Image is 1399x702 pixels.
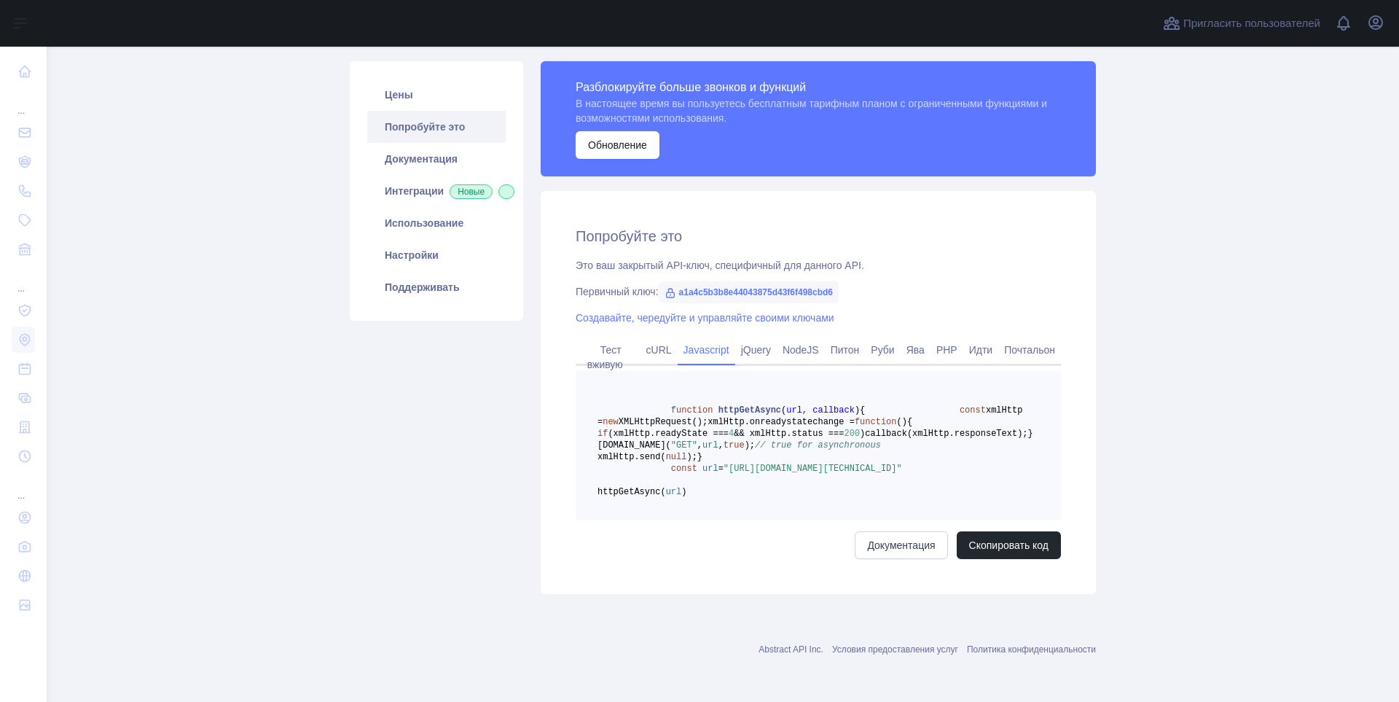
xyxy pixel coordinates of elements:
[718,464,724,474] span: =
[385,217,463,229] font: Использование
[969,539,1049,551] font: Скопировать код
[855,405,860,416] span: )
[597,429,608,439] span: if
[588,139,647,151] font: Обновление
[646,344,672,356] font: cURL
[741,344,771,356] font: jQuery
[871,344,894,356] font: Руби
[17,106,25,116] font: ...
[367,271,506,303] a: Поддерживать
[603,417,619,427] span: new
[718,440,724,451] span: ,
[385,185,444,197] font: Интеграции
[576,81,806,93] font: Разблокируйте больше звонков и функций
[697,440,702,451] span: ,
[385,121,465,133] font: Попробуйте это
[576,131,659,159] button: Обновление
[708,417,855,427] span: xmlHttp.onreadystatechange =
[666,487,682,497] span: url
[957,531,1061,559] button: Скопировать код
[783,344,819,356] font: NodeJS
[865,429,1027,439] span: callback(xmlHttp.responseText);
[831,344,860,356] font: Питон
[1160,12,1323,35] button: Пригласить пользователей
[576,98,1047,124] font: В настоящее время вы пользуетесь бесплатным тарифным планом с ограниченными функциями и возможнос...
[619,417,708,427] span: XMLHttpRequest();
[936,344,957,356] font: PHP
[385,153,458,165] font: Документация
[385,249,439,261] font: Настройки
[1028,429,1033,439] span: }
[597,452,666,462] span: xmlHttp.send(
[724,440,745,451] span: true
[832,644,958,655] a: Условия предоставления услуг
[671,440,697,451] span: "GET"
[367,207,506,239] a: Использование
[576,312,834,324] a: Создавайте, чередуйте и управляйте своими ключами
[608,429,729,439] span: (xmlHttp.readyState ===
[902,417,907,427] span: )
[367,239,506,271] a: Настройки
[855,417,897,427] span: function
[702,440,718,451] span: url
[724,464,902,474] span: "[URL][DOMAIN_NAME][TECHNICAL_ID]"
[587,344,623,370] font: Тест вживую
[597,440,671,451] span: [DOMAIN_NAME](
[860,405,865,416] span: {
[960,405,986,416] span: const
[385,89,413,101] font: Цены
[686,452,697,462] span: );
[1183,17,1320,29] font: Пригласить пользователей
[969,344,992,356] font: Идти
[729,429,734,439] span: 4
[671,464,697,474] span: const
[896,417,901,427] span: (
[867,539,935,551] font: Документация
[17,284,25,294] font: ...
[781,405,786,416] span: (
[906,344,925,356] font: Ява
[702,464,718,474] span: url
[967,644,1096,655] a: Политика конфиденциальности
[745,440,755,451] span: );
[367,111,506,143] a: Попробуйте это
[844,429,860,439] span: 200
[1004,344,1055,356] font: Почтальон
[786,405,855,416] span: url, callback
[671,405,713,416] span: function
[458,187,485,197] font: Новые
[576,286,659,297] font: Первичный ключ:
[385,281,460,293] font: Поддерживать
[681,487,686,497] span: )
[367,143,506,175] a: Документация
[666,452,687,462] span: null
[367,79,506,111] a: Цены
[755,440,881,451] span: // true for asynchronous
[367,175,506,207] a: ИнтеграцииНовые
[855,531,947,559] a: Документация
[683,344,729,356] font: Javascript
[734,429,844,439] span: && xmlHttp.status ===
[597,487,666,497] span: httpGetAsync(
[17,491,25,501] font: ...
[576,260,864,271] font: Это ваш закрытый API-ключ, специфичный для данного API.
[576,228,682,244] font: Попробуйте это
[907,417,912,427] span: {
[697,452,702,462] span: }
[759,644,823,655] a: Abstract API Inc.
[679,287,834,297] font: a1a4c5b3b8e44043875d43f6f498cbd6
[860,429,865,439] span: )
[718,405,781,416] span: httpGetAsync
